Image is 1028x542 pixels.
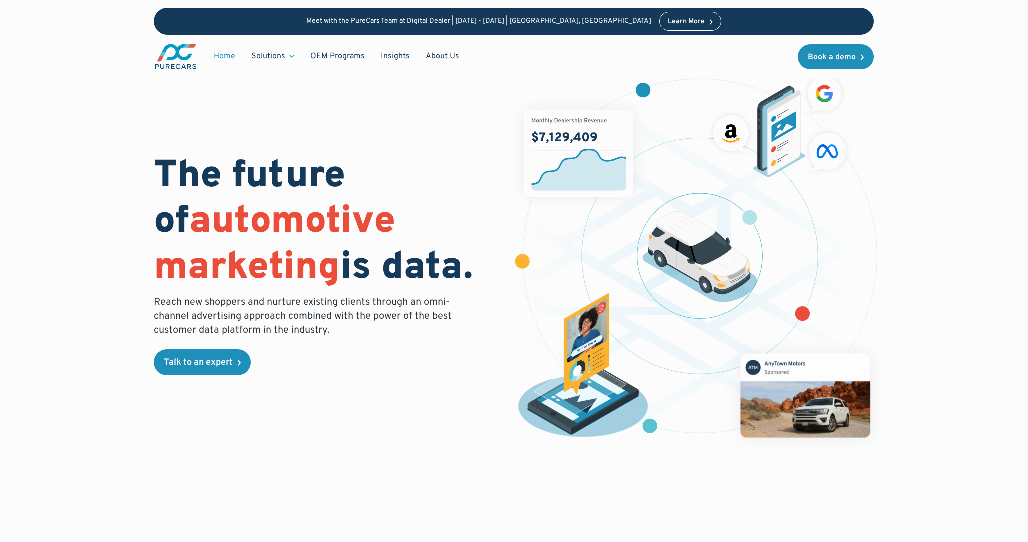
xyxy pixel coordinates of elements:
[798,44,874,69] a: Book a demo
[306,17,651,26] p: Meet with the PureCars Team at Digital Dealer | [DATE] - [DATE] | [GEOGRAPHIC_DATA], [GEOGRAPHIC_...
[668,18,705,25] div: Learn More
[509,293,658,442] img: persona of a buyer
[524,110,633,197] img: chart showing monthly dealership revenue of $7m
[659,12,721,31] a: Learn More
[154,295,458,337] p: Reach new shoppers and nurture existing clients through an omni-channel advertising approach comb...
[722,335,887,455] img: mockup of facebook post
[373,47,418,66] a: Insights
[154,198,395,292] span: automotive marketing
[154,43,198,70] a: main
[302,47,373,66] a: OEM Programs
[206,47,243,66] a: Home
[154,154,502,291] h1: The future of is data.
[808,53,856,61] div: Book a demo
[243,47,302,66] div: Solutions
[164,358,233,367] div: Talk to an expert
[154,349,251,375] a: Talk to an expert
[251,51,285,62] div: Solutions
[708,72,851,177] img: ads on social media and advertising partners
[154,43,198,70] img: purecars logo
[642,211,757,302] img: illustration of a vehicle
[418,47,467,66] a: About Us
